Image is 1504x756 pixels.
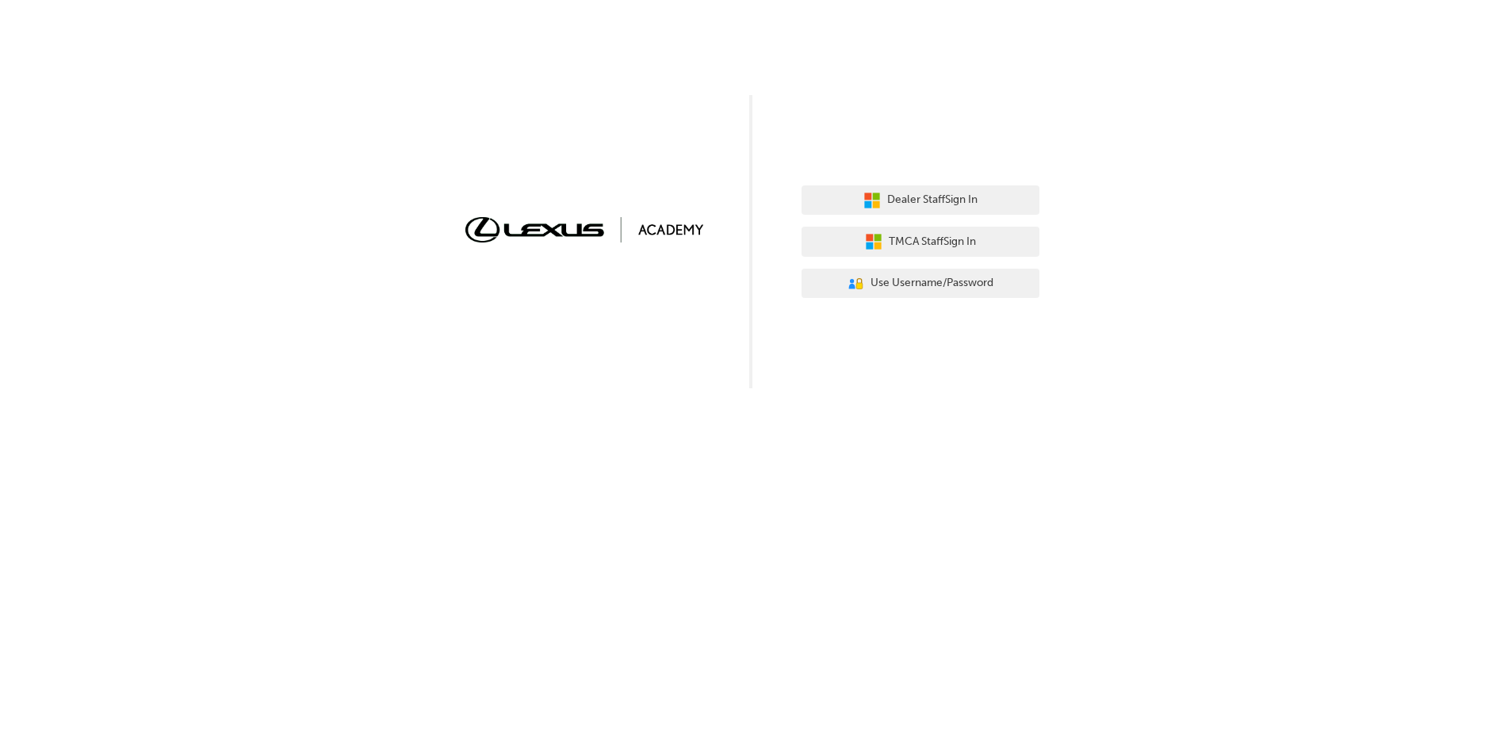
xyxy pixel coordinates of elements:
span: TMCA Staff Sign In [889,233,976,251]
img: Trak [465,217,703,242]
button: TMCA StaffSign In [802,227,1039,257]
span: Use Username/Password [871,274,993,292]
button: Use Username/Password [802,269,1039,299]
span: Dealer Staff Sign In [887,191,978,209]
button: Dealer StaffSign In [802,185,1039,216]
